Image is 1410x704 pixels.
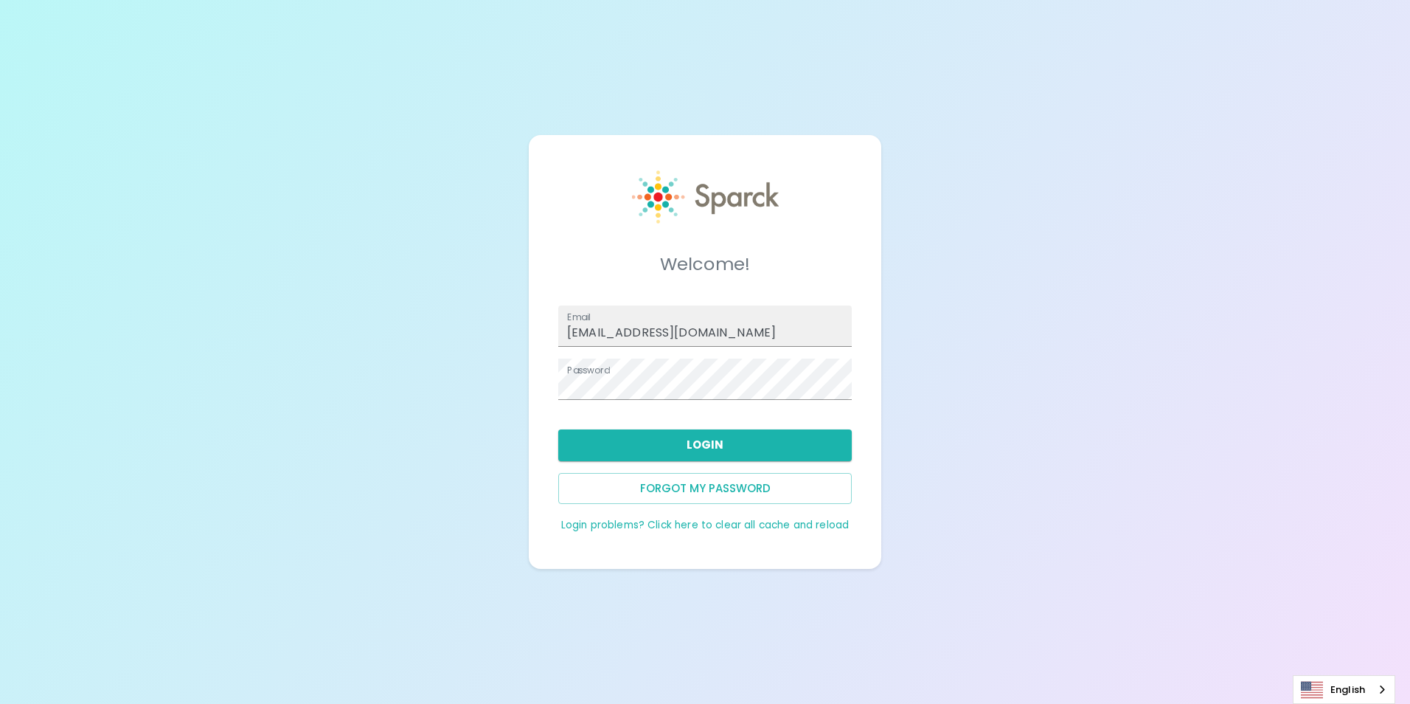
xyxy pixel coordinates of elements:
label: Email [567,311,591,323]
img: Sparck logo [632,170,779,224]
a: Login problems? Click here to clear all cache and reload [561,518,849,532]
a: English [1293,676,1395,703]
aside: Language selected: English [1293,675,1395,704]
label: Password [567,364,610,376]
h5: Welcome! [558,252,852,276]
div: Language [1293,675,1395,704]
button: Login [558,429,852,460]
button: Forgot my password [558,473,852,504]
